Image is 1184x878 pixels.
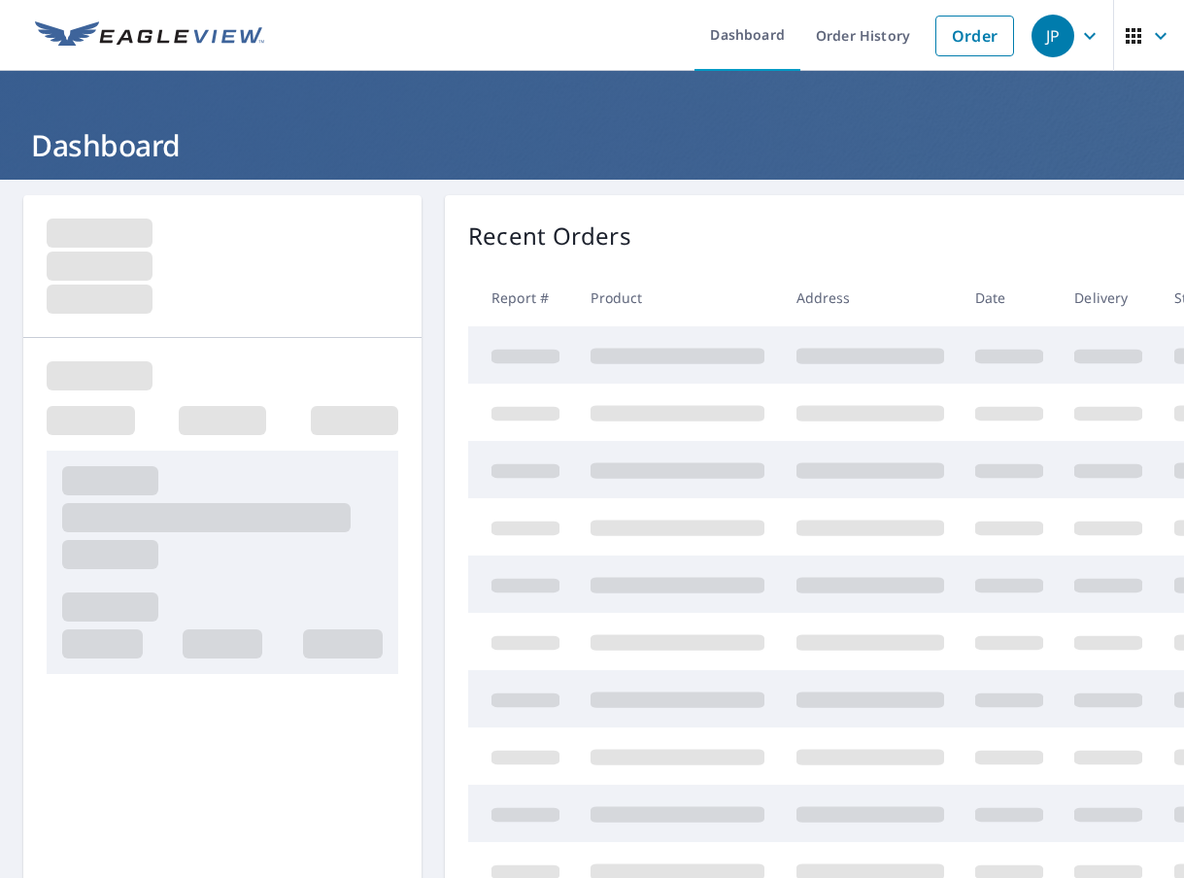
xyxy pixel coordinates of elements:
h1: Dashboard [23,125,1161,165]
p: Recent Orders [468,219,631,253]
th: Address [781,269,960,326]
th: Date [960,269,1059,326]
th: Delivery [1059,269,1158,326]
div: JP [1032,15,1074,57]
a: Order [935,16,1014,56]
th: Report # [468,269,575,326]
img: EV Logo [35,21,264,51]
th: Product [575,269,780,326]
